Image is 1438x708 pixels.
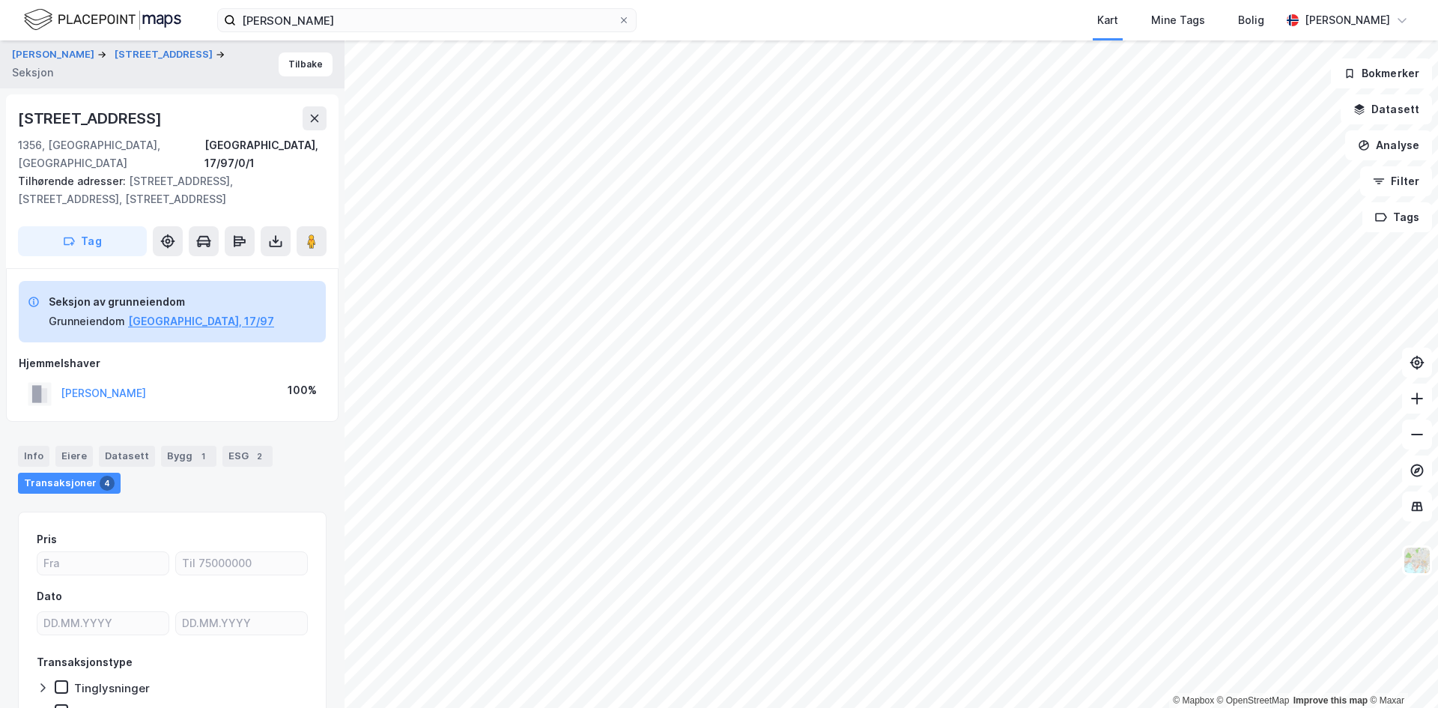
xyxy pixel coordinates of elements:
div: [STREET_ADDRESS] [18,106,165,130]
div: 1 [195,449,210,464]
button: Tilbake [279,52,333,76]
div: Seksjon [12,64,53,82]
input: DD.MM.YYYY [176,612,307,635]
div: Bolig [1238,11,1264,29]
div: 1356, [GEOGRAPHIC_DATA], [GEOGRAPHIC_DATA] [18,136,204,172]
div: Transaksjoner [18,473,121,494]
a: Improve this map [1293,695,1368,706]
img: logo.f888ab2527a4732fd821a326f86c7f29.svg [24,7,181,33]
div: ESG [222,446,273,467]
div: Datasett [99,446,155,467]
div: [STREET_ADDRESS], [STREET_ADDRESS], [STREET_ADDRESS] [18,172,315,208]
iframe: Chat Widget [1363,636,1438,708]
button: [GEOGRAPHIC_DATA], 17/97 [128,312,274,330]
div: Hjemmelshaver [19,354,326,372]
div: Info [18,446,49,467]
div: Mine Tags [1151,11,1205,29]
div: Dato [37,587,62,605]
button: Bokmerker [1331,58,1432,88]
div: Grunneiendom [49,312,125,330]
div: Seksjon av grunneiendom [49,293,274,311]
img: Z [1403,546,1431,575]
button: Tags [1362,202,1432,232]
a: Mapbox [1173,695,1214,706]
div: [GEOGRAPHIC_DATA], 17/97/0/1 [204,136,327,172]
button: Datasett [1341,94,1432,124]
button: [PERSON_NAME] [12,47,97,62]
input: Til 75000000 [176,552,307,575]
button: Analyse [1345,130,1432,160]
div: Transaksjonstype [37,653,133,671]
div: [PERSON_NAME] [1305,11,1390,29]
a: OpenStreetMap [1217,695,1290,706]
input: Søk på adresse, matrikkel, gårdeiere, leietakere eller personer [236,9,618,31]
input: DD.MM.YYYY [37,612,169,635]
div: 4 [100,476,115,491]
div: 100% [288,381,317,399]
span: Tilhørende adresser: [18,175,129,187]
div: Bygg [161,446,216,467]
div: Kontrollprogram for chat [1363,636,1438,708]
input: Fra [37,552,169,575]
button: Filter [1360,166,1432,196]
button: [STREET_ADDRESS] [115,47,216,62]
div: Tinglysninger [74,681,150,695]
div: Eiere [55,446,93,467]
div: 2 [252,449,267,464]
button: Tag [18,226,147,256]
div: Kart [1097,11,1118,29]
div: Pris [37,530,57,548]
